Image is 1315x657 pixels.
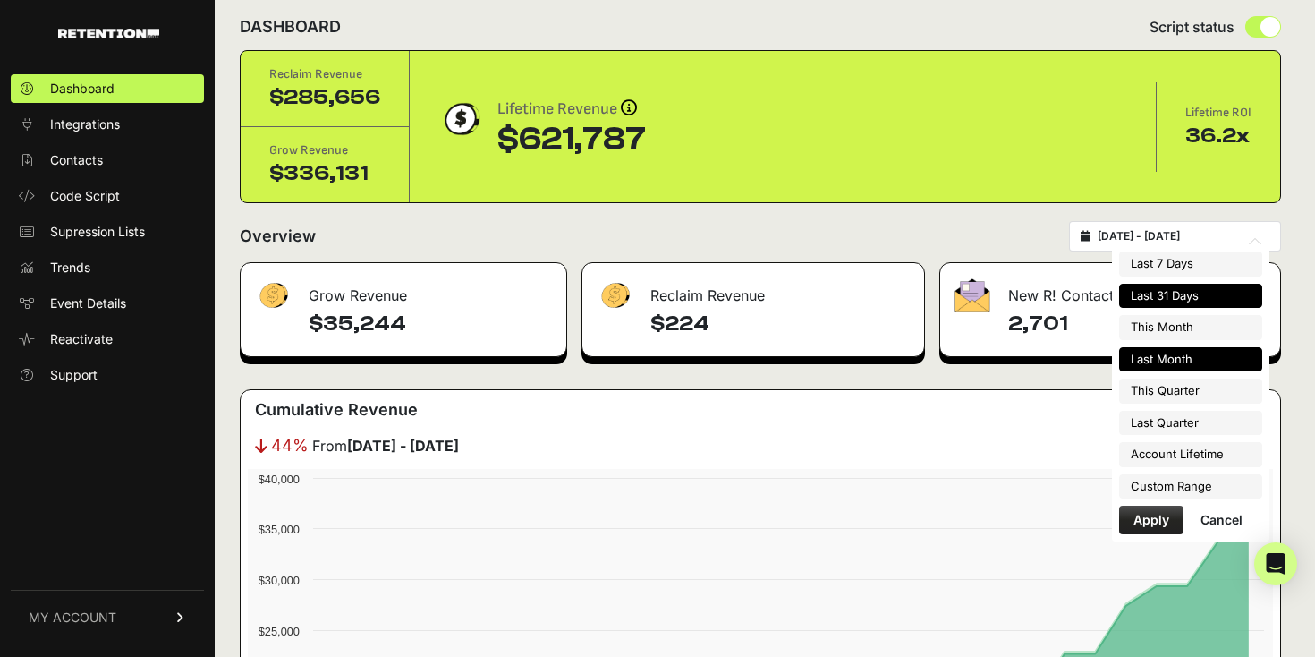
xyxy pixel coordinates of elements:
[50,151,103,169] span: Contacts
[11,325,204,354] a: Reactivate
[50,223,145,241] span: Supression Lists
[11,182,204,210] a: Code Script
[582,263,924,317] div: Reclaim Revenue
[50,366,98,384] span: Support
[597,278,632,313] img: fa-dollar-13500eef13a19c4ab2b9ed9ad552e47b0d9fc28b02b83b90ba0e00f96d6372e9.png
[954,278,990,312] img: fa-envelope-19ae18322b30453b285274b1b8af3d052b27d846a4fbe8435d1a52b978f639a2.png
[1008,310,1266,338] h4: 2,701
[50,115,120,133] span: Integrations
[11,361,204,389] a: Support
[259,625,300,638] text: $25,000
[50,259,90,277] span: Trends
[240,14,341,39] h2: DASHBOARD
[1119,252,1262,277] li: Last 7 Days
[11,74,204,103] a: Dashboard
[255,397,418,422] h3: Cumulative Revenue
[438,97,483,141] img: dollar-coin-05c43ed7efb7bc0c12610022525b4bbbb207c7efeef5aecc26f025e68dcafac9.png
[241,263,566,317] div: Grow Revenue
[11,590,204,644] a: MY ACCOUNT
[50,187,120,205] span: Code Script
[11,110,204,139] a: Integrations
[269,65,380,83] div: Reclaim Revenue
[1254,542,1297,585] div: Open Intercom Messenger
[1186,506,1257,534] button: Cancel
[259,523,300,536] text: $35,000
[1119,347,1262,372] li: Last Month
[259,473,300,486] text: $40,000
[1150,16,1234,38] span: Script status
[1119,379,1262,404] li: This Quarter
[940,263,1280,317] div: New R! Contacts
[650,310,910,338] h4: $224
[50,294,126,312] span: Event Details
[58,29,159,38] img: Retention.com
[259,574,300,587] text: $30,000
[11,289,204,318] a: Event Details
[1119,442,1262,467] li: Account Lifetime
[11,253,204,282] a: Trends
[1185,122,1251,150] div: 36.2x
[347,437,459,455] strong: [DATE] - [DATE]
[269,159,380,188] div: $336,131
[50,80,115,98] span: Dashboard
[29,609,116,627] span: MY ACCOUNT
[11,146,204,175] a: Contacts
[1119,411,1262,436] li: Last Quarter
[497,122,646,158] div: $621,787
[271,433,309,458] span: 44%
[312,435,459,456] span: From
[1119,315,1262,340] li: This Month
[269,83,380,112] div: $285,656
[50,330,113,348] span: Reactivate
[1119,284,1262,309] li: Last 31 Days
[497,97,646,122] div: Lifetime Revenue
[309,310,552,338] h4: $35,244
[11,218,204,246] a: Supression Lists
[255,278,291,313] img: fa-dollar-13500eef13a19c4ab2b9ed9ad552e47b0d9fc28b02b83b90ba0e00f96d6372e9.png
[269,141,380,159] div: Grow Revenue
[1119,474,1262,499] li: Custom Range
[1119,506,1183,534] button: Apply
[240,224,316,249] h2: Overview
[1185,104,1251,122] div: Lifetime ROI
